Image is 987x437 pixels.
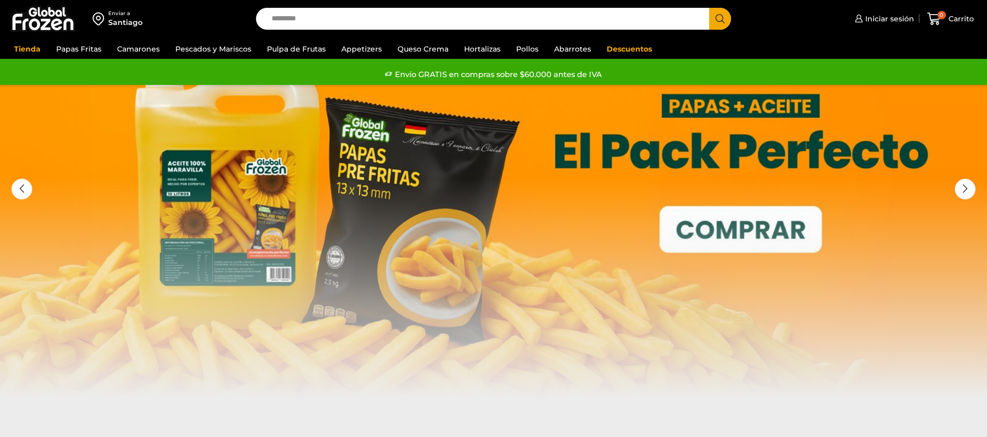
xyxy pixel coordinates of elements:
a: Iniciar sesión [852,8,914,29]
div: Enviar a [108,10,143,17]
a: Tienda [9,39,46,59]
span: Carrito [946,14,974,24]
button: Search button [709,8,731,30]
a: Descuentos [601,39,657,59]
img: address-field-icon.svg [93,10,108,28]
a: Camarones [112,39,165,59]
a: Queso Crema [392,39,454,59]
span: Iniciar sesión [863,14,914,24]
div: Santiago [108,17,143,28]
a: Pulpa de Frutas [262,39,331,59]
a: Hortalizas [459,39,506,59]
a: 0 Carrito [925,7,977,31]
a: Papas Fritas [51,39,107,59]
a: Abarrotes [549,39,596,59]
a: Pescados y Mariscos [170,39,257,59]
a: Appetizers [336,39,387,59]
a: Pollos [511,39,544,59]
span: 0 [938,11,946,19]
